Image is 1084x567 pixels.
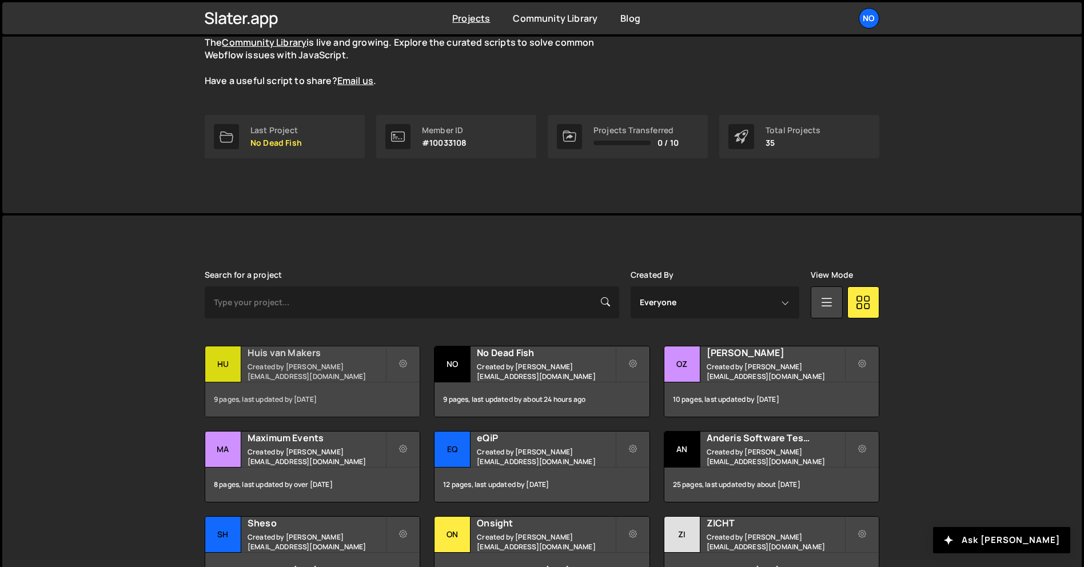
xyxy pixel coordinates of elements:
small: Created by [PERSON_NAME][EMAIL_ADDRESS][DOMAIN_NAME] [707,447,844,466]
h2: [PERSON_NAME] [707,346,844,359]
small: Created by [PERSON_NAME][EMAIL_ADDRESS][DOMAIN_NAME] [248,447,385,466]
button: Ask [PERSON_NAME] [933,527,1070,553]
small: Created by [PERSON_NAME][EMAIL_ADDRESS][DOMAIN_NAME] [707,532,844,552]
h2: ZICHT [707,517,844,529]
div: OZ [664,346,700,382]
a: eQ eQiP Created by [PERSON_NAME][EMAIL_ADDRESS][DOMAIN_NAME] 12 pages, last updated by [DATE] [434,431,649,502]
h2: eQiP [477,432,615,444]
h2: Onsight [477,517,615,529]
p: 35 [766,138,820,147]
label: Created By [631,270,674,279]
label: Search for a project [205,270,282,279]
small: Created by [PERSON_NAME][EMAIL_ADDRESS][DOMAIN_NAME] [477,362,615,381]
h2: Huis van Makers [248,346,385,359]
small: Created by [PERSON_NAME][EMAIL_ADDRESS][DOMAIN_NAME] [477,447,615,466]
small: Created by [PERSON_NAME][EMAIL_ADDRESS][DOMAIN_NAME] [477,532,615,552]
h2: Maximum Events [248,432,385,444]
div: Hu [205,346,241,382]
label: View Mode [811,270,853,279]
div: eQ [435,432,471,468]
p: No Dead Fish [250,138,302,147]
div: 25 pages, last updated by about [DATE] [664,468,879,502]
h2: No Dead Fish [477,346,615,359]
a: Community Library [513,12,597,25]
div: 9 pages, last updated by [DATE] [205,382,420,417]
div: 12 pages, last updated by [DATE] [435,468,649,502]
p: The is live and growing. Explore the curated scripts to solve common Webflow issues with JavaScri... [205,36,616,87]
div: Last Project [250,126,302,135]
div: On [435,517,471,553]
div: 10 pages, last updated by [DATE] [664,382,879,417]
div: An [664,432,700,468]
div: 8 pages, last updated by over [DATE] [205,468,420,502]
div: Sh [205,517,241,553]
a: Hu Huis van Makers Created by [PERSON_NAME][EMAIL_ADDRESS][DOMAIN_NAME] 9 pages, last updated by ... [205,346,420,417]
a: OZ [PERSON_NAME] Created by [PERSON_NAME][EMAIL_ADDRESS][DOMAIN_NAME] 10 pages, last updated by [... [664,346,879,417]
small: Created by [PERSON_NAME][EMAIL_ADDRESS][DOMAIN_NAME] [248,362,385,381]
div: Member ID [422,126,467,135]
a: Community Library [222,36,306,49]
h2: Sheso [248,517,385,529]
a: Projects [452,12,490,25]
a: Last Project No Dead Fish [205,115,365,158]
div: Ma [205,432,241,468]
h2: Anderis Software Testing [707,432,844,444]
small: Created by [PERSON_NAME][EMAIL_ADDRESS][DOMAIN_NAME] [248,532,385,552]
div: Total Projects [766,126,820,135]
p: #10033108 [422,138,467,147]
a: An Anderis Software Testing Created by [PERSON_NAME][EMAIL_ADDRESS][DOMAIN_NAME] 25 pages, last u... [664,431,879,502]
input: Type your project... [205,286,619,318]
div: Projects Transferred [593,126,679,135]
a: No No Dead Fish Created by [PERSON_NAME][EMAIL_ADDRESS][DOMAIN_NAME] 9 pages, last updated by abo... [434,346,649,417]
small: Created by [PERSON_NAME][EMAIL_ADDRESS][DOMAIN_NAME] [707,362,844,381]
a: No [859,8,879,29]
div: ZI [664,517,700,553]
div: 9 pages, last updated by about 24 hours ago [435,382,649,417]
span: 0 / 10 [657,138,679,147]
a: Ma Maximum Events Created by [PERSON_NAME][EMAIL_ADDRESS][DOMAIN_NAME] 8 pages, last updated by o... [205,431,420,502]
div: No [435,346,471,382]
a: Blog [620,12,640,25]
a: Email us [337,74,373,87]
